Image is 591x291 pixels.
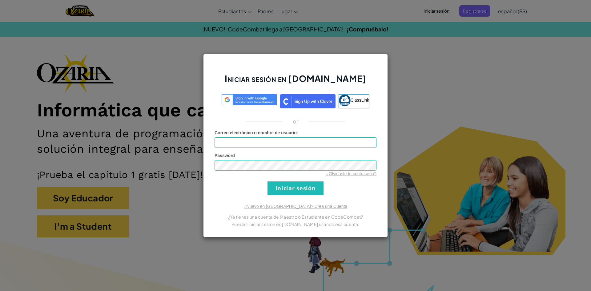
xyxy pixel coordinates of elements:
[267,181,324,195] input: Iniciar sesión
[215,213,376,220] p: ¿Ya tienes una cuenta de Maestro o Estudiante en CodeCombat?
[215,153,235,158] span: Password
[215,73,376,91] h2: Iniciar sesión en [DOMAIN_NAME]
[244,204,347,209] a: ¿Nuevo en [GEOGRAPHIC_DATA]? Crea una Cuenta
[351,97,369,102] span: ClassLink
[280,94,336,108] img: clever_sso_button@2x.png
[215,130,298,136] label: :
[339,95,351,106] img: classlink-logo-small.png
[215,130,297,135] span: Correo electrónico o nombre de usuario
[222,94,277,106] img: log-in-google-sso.svg
[293,118,299,125] p: or
[215,220,376,228] p: Puedes iniciar sesión en [DOMAIN_NAME] usando esa cuenta.
[326,171,376,176] a: ¿Olvidaste tu contraseña?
